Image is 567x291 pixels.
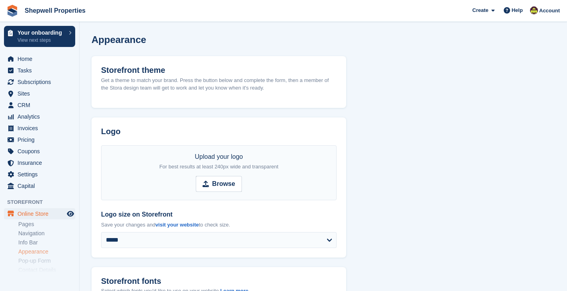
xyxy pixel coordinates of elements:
span: Insurance [18,157,65,168]
a: Shepwell Properties [21,4,89,17]
label: Logo size on Storefront [101,210,337,219]
div: Upload your logo [159,152,278,171]
a: Contact Details [18,266,75,274]
h2: Storefront theme [101,66,165,75]
a: menu [4,88,75,99]
input: Browse [196,176,242,192]
span: Coupons [18,146,65,157]
h1: Appearance [92,34,146,45]
span: For best results at least 240px wide and transparent [159,164,278,170]
span: Create [472,6,488,14]
a: menu [4,100,75,111]
span: Online Store [18,208,65,219]
a: menu [4,76,75,88]
span: Home [18,53,65,64]
a: menu [4,53,75,64]
a: Your onboarding View next steps [4,26,75,47]
p: Save your changes and to check size. [101,221,337,229]
strong: Browse [212,179,235,189]
h2: Storefront fonts [101,277,161,286]
span: Pricing [18,134,65,145]
span: Tasks [18,65,65,76]
span: Account [539,7,560,15]
span: CRM [18,100,65,111]
span: Settings [18,169,65,180]
a: menu [4,208,75,219]
span: Invoices [18,123,65,134]
a: Pop-up Form [18,257,75,265]
a: menu [4,180,75,191]
img: stora-icon-8386f47178a22dfd0bd8f6a31ec36ba5ce8667c1dd55bd0f319d3a0aa187defe.svg [6,5,18,17]
a: menu [4,169,75,180]
a: Info Bar [18,239,75,246]
p: Get a theme to match your brand. Press the button below and complete the form, then a member of t... [101,76,337,92]
img: Dan Shepherd [530,6,538,14]
p: View next steps [18,37,65,44]
span: Storefront [7,198,79,206]
a: Preview store [66,209,75,219]
a: menu [4,65,75,76]
a: menu [4,123,75,134]
span: Subscriptions [18,76,65,88]
h2: Logo [101,127,337,136]
a: Navigation [18,230,75,237]
span: Help [512,6,523,14]
p: Your onboarding [18,30,65,35]
a: Pages [18,221,75,228]
a: Appearance [18,248,75,256]
span: Capital [18,180,65,191]
a: visit your website [156,222,199,228]
a: menu [4,146,75,157]
a: menu [4,157,75,168]
span: Analytics [18,111,65,122]
span: Sites [18,88,65,99]
a: menu [4,134,75,145]
a: menu [4,111,75,122]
